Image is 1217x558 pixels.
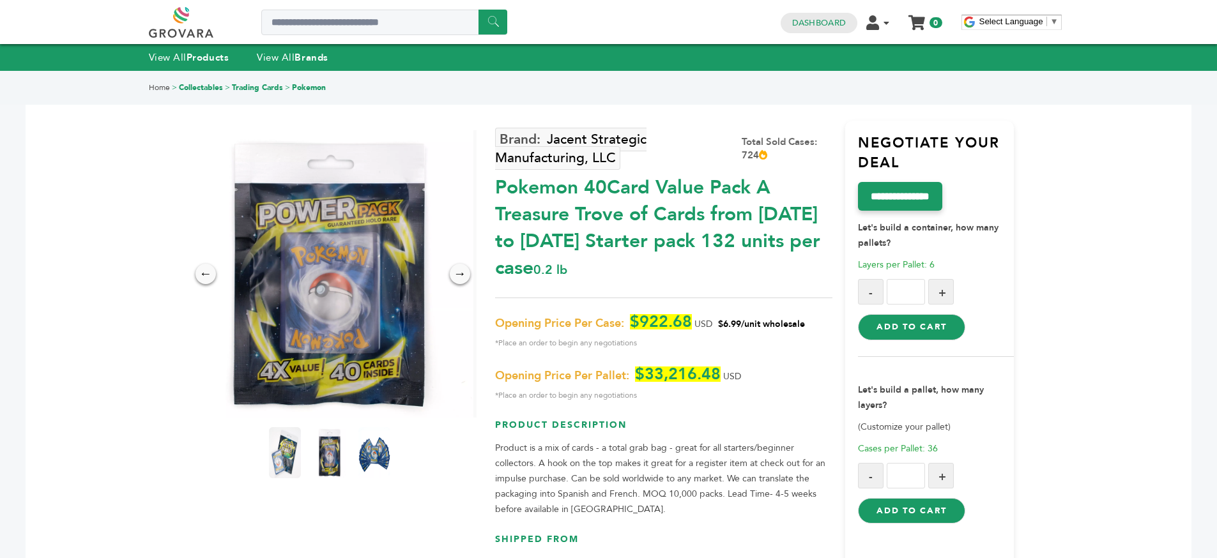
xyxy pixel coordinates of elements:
a: View AllProducts [149,51,229,64]
strong: Let's build a pallet, how many layers? [858,384,984,411]
button: - [858,279,884,305]
a: Jacent Strategic Manufacturing, LLC [495,128,647,170]
a: Collectables [179,82,223,93]
span: Cases per Pallet: 36 [858,442,938,455]
input: Search a product or brand... [261,10,507,35]
div: Pokemon 40Card Value Pack A Treasure Trove of Cards from [DATE] to [DATE] Starter pack 132 units ... [495,168,832,282]
span: > [172,82,177,93]
img: Pokemon 40-Card Value Pack – A Treasure Trove of Cards from 1996 to 2024 - Starter pack! 132 unit... [186,130,473,418]
h3: Negotiate Your Deal [858,133,1014,183]
strong: Brands [295,51,328,64]
button: Add to Cart [858,314,965,340]
h3: Shipped From [495,533,832,555]
span: $33,216.48 [635,366,721,382]
button: + [928,463,954,488]
span: Layers per Pallet: 6 [858,259,935,271]
a: Select Language​ [979,17,1059,26]
a: Trading Cards [232,82,283,93]
span: Opening Price Per Case: [495,316,624,331]
p: (Customize your pallet) [858,419,1014,435]
strong: Let's build a container, how many pallets? [858,222,999,249]
span: USD [723,370,741,382]
span: *Place an order to begin any negotiations [495,388,832,403]
span: $6.99/unit wholesale [718,318,805,330]
button: Add to Cart [858,498,965,524]
h3: Product Description [495,419,832,441]
button: - [858,463,884,488]
div: ← [195,264,216,284]
span: $922.68 [630,314,692,329]
span: ​ [1046,17,1047,26]
div: Total Sold Cases: 724 [742,135,832,162]
img: Pokemon 40-Card Value Pack – A Treasure Trove of Cards from 1996 to 2024 - Starter pack! 132 unit... [314,427,346,478]
img: Pokemon 40-Card Value Pack – A Treasure Trove of Cards from 1996 to 2024 - Starter pack! 132 unit... [269,427,301,478]
span: 0 [930,17,942,28]
span: > [225,82,230,93]
button: + [928,279,954,305]
a: Home [149,82,170,93]
a: My Cart [909,11,924,25]
a: Pokemon [292,82,326,93]
span: Opening Price Per Pallet: [495,368,629,384]
img: Pokemon 40-Card Value Pack – A Treasure Trove of Cards from 1996 to 2024 - Starter pack! 132 unit... [358,427,390,478]
a: Dashboard [792,17,846,29]
span: > [285,82,290,93]
span: USD [694,318,712,330]
div: → [450,264,470,284]
span: 0.2 lb [533,261,567,278]
strong: Products [187,51,229,64]
span: Select Language [979,17,1043,26]
p: Product is a mix of cards - a total grab bag - great for all starters/beginner collectors. A hook... [495,441,832,517]
span: *Place an order to begin any negotiations [495,335,832,351]
span: ▼ [1050,17,1059,26]
a: View AllBrands [257,51,328,64]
